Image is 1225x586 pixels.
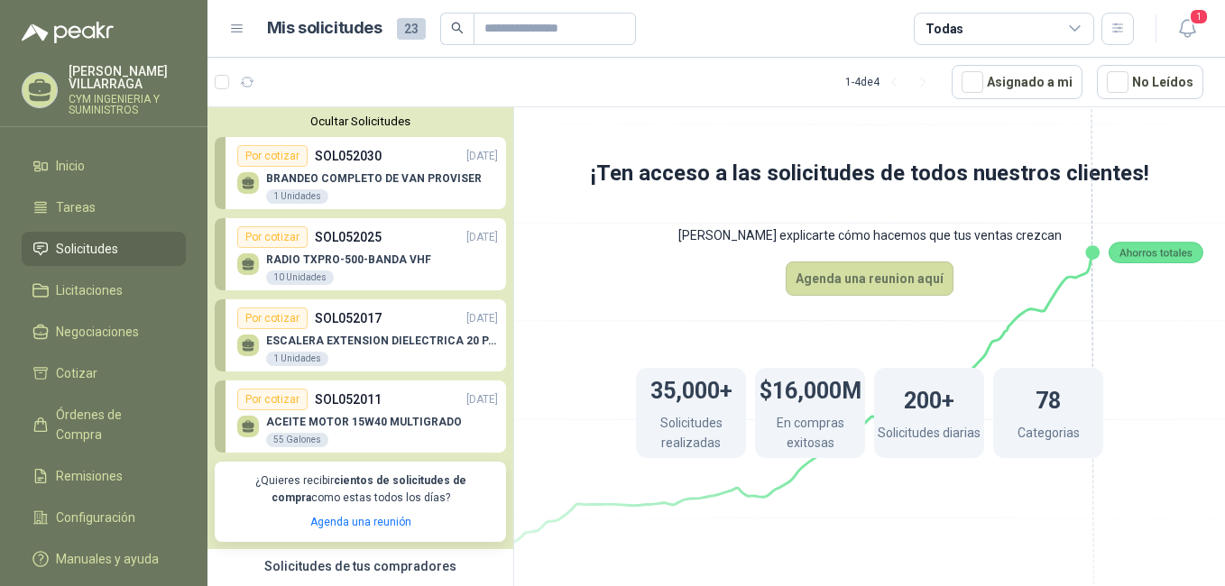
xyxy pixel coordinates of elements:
div: Por cotizar [237,389,308,410]
p: [DATE] [466,310,498,327]
button: 1 [1171,13,1203,45]
p: [PERSON_NAME] VILLARRAGA [69,65,186,90]
p: Solicitudes diarias [878,423,981,447]
span: Órdenes de Compra [56,405,169,444]
a: Por cotizarSOL052017[DATE] ESCALERA EXTENSION DIELECTRICA 20 PASOS / 6 MTS - CERTIFICADA1 Unidades [215,299,506,371]
span: Licitaciones [56,280,123,300]
a: Órdenes de Compra [22,398,186,452]
h1: 35,000+ [650,369,732,408]
p: Solicitudes realizadas [636,413,746,457]
div: Por cotizar [237,307,308,329]
a: Por cotizarSOL052030[DATE] BRANDEO COMPLETO DE VAN PROVISER1 Unidades [215,137,506,209]
p: SOL052025 [315,227,382,247]
span: Manuales y ayuda [56,549,159,569]
div: 55 Galones [266,433,328,447]
div: 1 - 4 de 4 [845,68,937,96]
span: Remisiones [56,466,123,486]
p: Categorias [1018,423,1080,447]
div: Por cotizar [237,145,308,167]
a: Configuración [22,500,186,535]
p: RADIO TXPRO-500-BANDA VHF [266,253,431,266]
div: Solicitudes de tus compradores [207,549,513,583]
p: SOL052030 [315,146,382,166]
span: search [451,22,464,34]
div: Por cotizar [237,226,308,248]
span: 1 [1189,8,1209,25]
a: Manuales y ayuda [22,542,186,576]
a: Remisiones [22,459,186,493]
span: Tareas [56,197,96,217]
p: ACEITE MOTOR 15W40 MULTIGRADO [266,416,462,428]
h1: Mis solicitudes [267,15,382,41]
p: SOL052011 [315,389,382,409]
div: 1 Unidades [266,189,328,204]
a: Cotizar [22,356,186,390]
div: Todas [926,19,963,39]
p: [DATE] [466,229,498,246]
div: 10 Unidades [266,270,334,285]
span: Configuración [56,508,135,527]
p: BRANDEO COMPLETO DE VAN PROVISER [266,172,482,185]
button: Agenda una reunion aquí [786,261,953,296]
span: Negociaciones [56,322,139,342]
img: Logo peakr [22,22,114,43]
a: Tareas [22,190,186,224]
p: SOL052017 [315,308,382,328]
button: Asignado a mi [952,65,1082,99]
span: 23 [397,18,426,40]
a: Negociaciones [22,315,186,349]
p: [DATE] [466,391,498,408]
h1: 200+ [904,379,954,418]
a: Por cotizarSOL052011[DATE] ACEITE MOTOR 15W40 MULTIGRADO55 Galones [215,380,506,453]
p: En compras exitosas [755,413,865,457]
p: ESCALERA EXTENSION DIELECTRICA 20 PASOS / 6 MTS - CERTIFICADA [266,334,498,347]
h1: $16,000M [760,369,861,408]
a: Por cotizarSOL052025[DATE] RADIO TXPRO-500-BANDA VHF10 Unidades [215,218,506,290]
p: [DATE] [466,148,498,165]
a: Inicio [22,149,186,183]
button: No Leídos [1097,65,1203,99]
span: Inicio [56,156,85,176]
a: Solicitudes [22,232,186,266]
span: Solicitudes [56,239,118,259]
div: 1 Unidades [266,352,328,366]
p: CYM INGENIERIA Y SUMINISTROS [69,94,186,115]
b: cientos de solicitudes de compra [272,474,466,504]
span: Cotizar [56,363,97,383]
p: ¿Quieres recibir como estas todos los días? [226,472,495,507]
button: Ocultar Solicitudes [215,114,506,128]
a: Licitaciones [22,273,186,307]
a: Agenda una reunión [310,516,411,528]
div: Ocultar SolicitudesPor cotizarSOL052030[DATE] BRANDEO COMPLETO DE VAN PROVISER1 UnidadesPor cotiz... [207,107,513,549]
h1: 78 [1036,379,1061,418]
